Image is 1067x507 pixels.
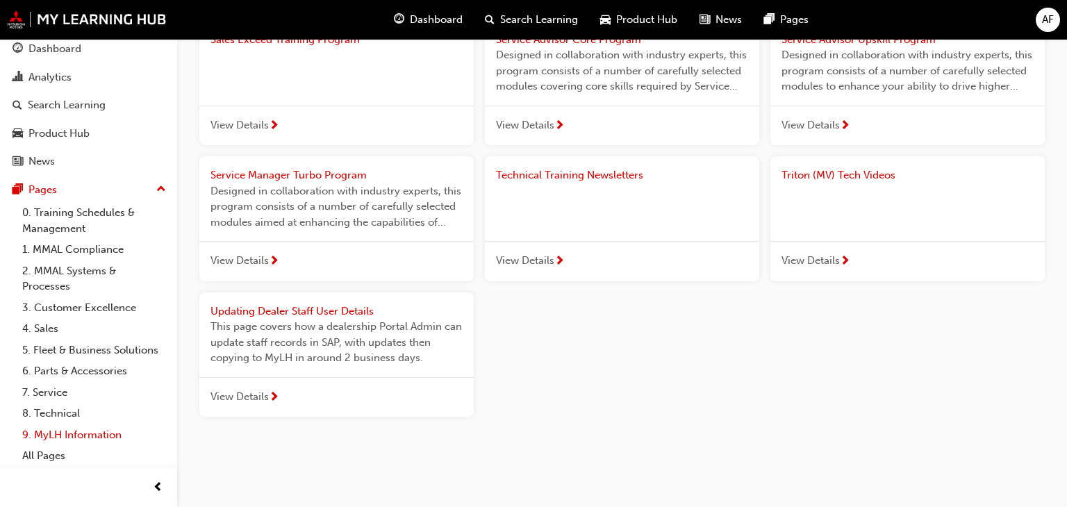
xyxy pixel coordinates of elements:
span: guage-icon [13,43,23,56]
a: Sales Exceed Training ProgramView Details [199,21,474,146]
span: View Details [210,253,269,269]
span: car-icon [600,11,611,28]
a: Service Advisor Upskill ProgramDesigned in collaboration with industry experts, this program cons... [770,21,1045,146]
span: View Details [496,117,554,133]
a: Updating Dealer Staff User DetailsThis page covers how a dealership Portal Admin can update staff... [199,292,474,417]
span: Designed in collaboration with industry experts, this program consists of a number of carefully s... [496,47,748,94]
span: Product Hub [616,12,677,28]
a: 6. Parts & Accessories [17,360,172,382]
a: All Pages [17,445,172,467]
span: Updating Dealer Staff User Details [210,305,374,317]
a: 4. Sales [17,318,172,340]
span: next-icon [269,120,279,133]
span: Pages [780,12,809,28]
span: Dashboard [410,12,463,28]
div: Product Hub [28,126,90,142]
a: guage-iconDashboard [383,6,474,34]
span: next-icon [269,256,279,268]
span: pages-icon [764,11,775,28]
button: DashboardAnalyticsSearch LearningProduct HubNews [6,33,172,177]
span: View Details [781,253,840,269]
a: Technical Training NewslettersView Details [485,156,759,281]
a: 0. Training Schedules & Management [17,202,172,239]
span: Technical Training Newsletters [496,169,643,181]
button: Pages [6,177,172,203]
span: news-icon [700,11,710,28]
div: Dashboard [28,41,81,57]
span: chart-icon [13,72,23,84]
span: AF [1042,12,1054,28]
span: News [716,12,742,28]
span: This page covers how a dealership Portal Admin can update staff records in SAP, with updates then... [210,319,463,366]
a: news-iconNews [688,6,753,34]
span: next-icon [554,120,565,133]
a: Analytics [6,65,172,90]
a: Product Hub [6,121,172,147]
span: up-icon [156,181,166,199]
span: Designed in collaboration with industry experts, this program consists of a number of carefully s... [210,183,463,231]
div: Analytics [28,69,72,85]
span: Sales Exceed Training Program [210,33,360,46]
span: prev-icon [153,479,163,497]
a: 7. Service [17,382,172,404]
span: news-icon [13,156,23,168]
a: car-iconProduct Hub [589,6,688,34]
span: Service Advisor Upskill Program [781,33,936,46]
a: Search Learning [6,92,172,118]
a: Service Manager Turbo ProgramDesigned in collaboration with industry experts, this program consis... [199,156,474,281]
span: next-icon [554,256,565,268]
div: Search Learning [28,97,106,113]
span: Service Advisor Core Program [496,33,641,46]
span: next-icon [840,256,850,268]
span: View Details [210,389,269,405]
a: 3. Customer Excellence [17,297,172,319]
a: pages-iconPages [753,6,820,34]
button: AF [1036,8,1060,32]
span: next-icon [269,392,279,404]
span: Service Manager Turbo Program [210,169,367,181]
span: pages-icon [13,184,23,197]
a: Triton (MV) Tech VideosView Details [770,156,1045,281]
span: View Details [781,117,840,133]
span: View Details [496,253,554,269]
span: next-icon [840,120,850,133]
span: car-icon [13,128,23,140]
a: 2. MMAL Systems & Processes [17,260,172,297]
a: 1. MMAL Compliance [17,239,172,260]
span: Designed in collaboration with industry experts, this program consists of a number of carefully s... [781,47,1034,94]
a: Service Advisor Core ProgramDesigned in collaboration with industry experts, this program consist... [485,21,759,146]
div: News [28,153,55,169]
a: 8. Technical [17,403,172,424]
span: Triton (MV) Tech Videos [781,169,895,181]
a: Dashboard [6,36,172,62]
a: News [6,149,172,174]
a: 5. Fleet & Business Solutions [17,340,172,361]
img: mmal [7,10,167,28]
span: Search Learning [500,12,578,28]
div: Pages [28,182,57,198]
span: View Details [210,117,269,133]
a: search-iconSearch Learning [474,6,589,34]
span: search-icon [13,99,22,112]
a: 9. MyLH Information [17,424,172,446]
span: search-icon [485,11,495,28]
span: guage-icon [394,11,404,28]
